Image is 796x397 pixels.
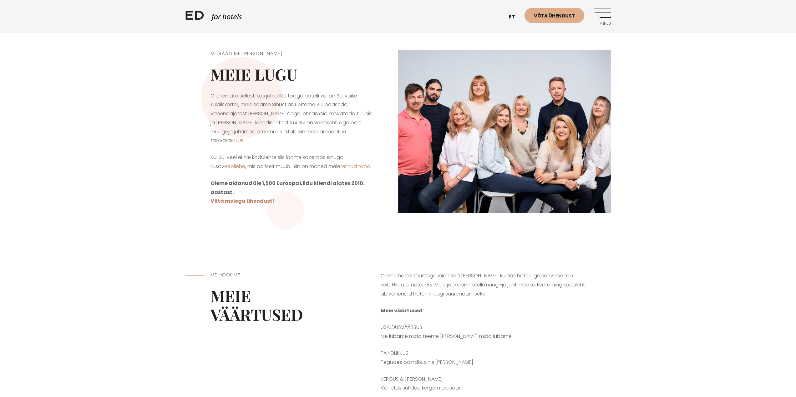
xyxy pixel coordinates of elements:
[185,9,242,25] a: ED HOTELS
[340,163,370,170] a: tehtud tööd
[210,286,331,324] h2: Meie väärtused
[210,153,373,171] p: Kui Sul veel ei ole kodulehte siis loome koostöös sinuga ilusa , mis päriselt müüb. Siin on mõned...
[210,65,373,84] h2: Meie lugu
[381,323,586,341] p: USALDUSVÄÄRSUS
[231,137,244,144] a: BOUK
[381,375,586,393] p: KERGUS & [PERSON_NAME] Vahetus suhtlus, kergem arusaam
[594,22,611,26] span: Menüü
[210,50,373,57] h5: ME RÄÄGIME [PERSON_NAME]
[381,349,586,367] p: PAINDLIKKUS Tegudes paindlik, sihis [PERSON_NAME]
[210,92,373,146] p: Olenemata sellest, kas juhid 100 toaga hotelli või on Sul väike külaliskorter, meie saame Sinust ...
[381,307,424,314] strong: Meie väärtused:
[381,333,512,340] span: Me lubame mida teeme [PERSON_NAME] mida lubame
[210,197,275,205] a: Võta meiega ühendust!
[506,9,525,25] a: et
[221,163,245,170] a: veebilehe
[594,8,611,25] a: Menüü
[210,180,364,196] strong: Oleme aidanud üle 1,500 Euroopa Liidu kliendi alates 2010. aastast.
[392,281,432,288] em: We are hoteliers
[210,271,331,279] h5: Me hoolime
[381,271,586,298] p: Oleme hotelli taustaga inimesed [PERSON_NAME] kuidas hotelli igapäevane töö käib. . Meie jaoks on...
[525,8,584,23] a: Võta ühendust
